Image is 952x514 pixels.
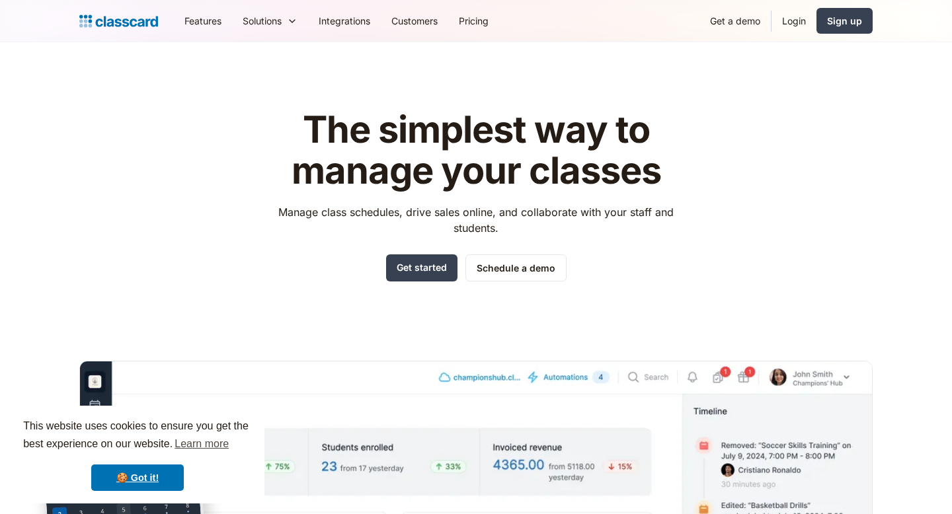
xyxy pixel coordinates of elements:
[174,6,232,36] a: Features
[699,6,771,36] a: Get a demo
[827,14,862,28] div: Sign up
[381,6,448,36] a: Customers
[448,6,499,36] a: Pricing
[386,254,457,281] a: Get started
[266,110,686,191] h1: The simplest way to manage your classes
[816,8,873,34] a: Sign up
[11,406,264,503] div: cookieconsent
[465,254,567,281] a: Schedule a demo
[308,6,381,36] a: Integrations
[243,14,282,28] div: Solutions
[772,6,816,36] a: Login
[173,434,231,454] a: learn more about cookies
[91,464,184,491] a: dismiss cookie message
[266,204,686,236] p: Manage class schedules, drive sales online, and collaborate with your staff and students.
[232,6,308,36] div: Solutions
[79,12,158,30] a: Logo
[23,418,252,454] span: This website uses cookies to ensure you get the best experience on our website.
